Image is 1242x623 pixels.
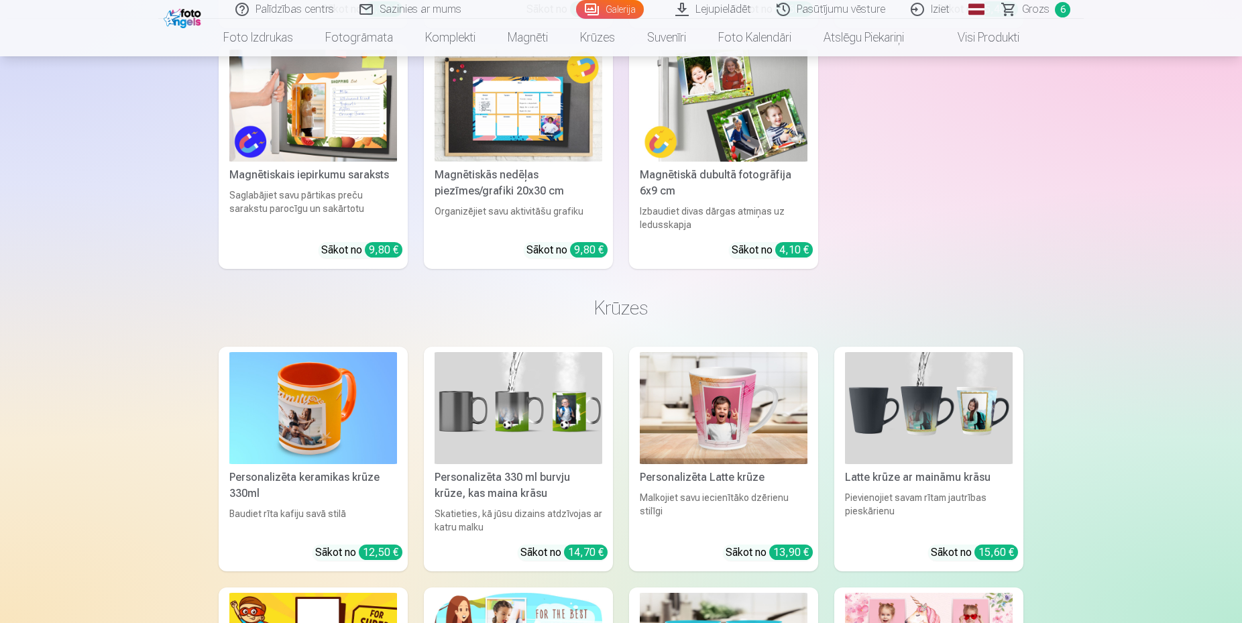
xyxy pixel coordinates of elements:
img: Personalizēta 330 ml burvju krūze, kas maina krāsu [435,352,602,464]
div: Sākot no [526,242,608,258]
div: 14,70 € [564,545,608,560]
span: 6 [1055,2,1070,17]
div: Sākot no [315,545,402,561]
div: Magnētiskās nedēļas piezīmes/grafiki 20x30 cm [429,167,608,199]
div: Skatieties, kā jūsu dizains atdzīvojas ar katru malku [429,507,608,534]
div: Sākot no [520,545,608,561]
a: Magnēti [492,19,564,56]
a: Suvenīri [631,19,702,56]
a: Magnētiskā dubultā fotogrāfija 6x9 cmMagnētiskā dubultā fotogrāfija 6x9 cmIzbaudiet divas dārgas ... [629,44,818,269]
span: Grozs [1022,1,1050,17]
div: Magnētiskais iepirkumu saraksts [224,167,402,183]
div: Organizējiet savu aktivitāšu grafiku [429,205,608,231]
a: Personalizēta Latte krūzePersonalizēta Latte krūzeMalkojiet savu iecienītāko dzērienu stilīgiSāko... [629,347,818,571]
div: Baudiet rīta kafiju savā stilā [224,507,402,534]
h3: Krūzes [229,296,1013,320]
a: Fotogrāmata [309,19,409,56]
img: Magnētiskā dubultā fotogrāfija 6x9 cm [640,50,807,162]
div: 9,80 € [365,242,402,258]
img: Latte krūze ar maināmu krāsu [845,352,1013,464]
img: Magnētiskais iepirkumu saraksts [229,50,397,162]
a: Latte krūze ar maināmu krāsuLatte krūze ar maināmu krāsuPievienojiet savam rītam jautrības pieskā... [834,347,1023,571]
img: Personalizēta Latte krūze [640,352,807,464]
div: Personalizēta 330 ml burvju krūze, kas maina krāsu [429,469,608,502]
img: Personalizēta keramikas krūze 330ml [229,352,397,464]
div: 9,80 € [570,242,608,258]
div: 13,90 € [769,545,813,560]
div: Malkojiet savu iecienītāko dzērienu stilīgi [634,491,813,534]
img: Magnētiskās nedēļas piezīmes/grafiki 20x30 cm [435,50,602,162]
div: Sākot no [321,242,402,258]
div: Sākot no [732,242,813,258]
div: Latte krūze ar maināmu krāsu [840,469,1018,486]
a: Personalizēta 330 ml burvju krūze, kas maina krāsuPersonalizēta 330 ml burvju krūze, kas maina kr... [424,347,613,571]
div: Sākot no [726,545,813,561]
a: Atslēgu piekariņi [807,19,920,56]
div: Magnētiskā dubultā fotogrāfija 6x9 cm [634,167,813,199]
a: Magnētiskās nedēļas piezīmes/grafiki 20x30 cmMagnētiskās nedēļas piezīmes/grafiki 20x30 cmOrganiz... [424,44,613,269]
div: Izbaudiet divas dārgas atmiņas uz ledusskapja [634,205,813,231]
a: Foto kalendāri [702,19,807,56]
div: Personalizēta Latte krūze [634,469,813,486]
a: Krūzes [564,19,631,56]
a: Magnētiskais iepirkumu sarakstsMagnētiskais iepirkumu sarakstsSaglabājiet savu pārtikas preču sar... [219,44,408,269]
div: 12,50 € [359,545,402,560]
a: Personalizēta keramikas krūze 330mlPersonalizēta keramikas krūze 330mlBaudiet rīta kafiju savā st... [219,347,408,571]
a: Visi produkti [920,19,1035,56]
div: Personalizēta keramikas krūze 330ml [224,469,402,502]
img: /fa1 [164,5,205,28]
div: 4,10 € [775,242,813,258]
div: Sākot no [931,545,1018,561]
a: Foto izdrukas [207,19,309,56]
div: Saglabājiet savu pārtikas preču sarakstu parocīgu un sakārtotu [224,188,402,231]
a: Komplekti [409,19,492,56]
div: 15,60 € [974,545,1018,560]
div: Pievienojiet savam rītam jautrības pieskārienu [840,491,1018,534]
